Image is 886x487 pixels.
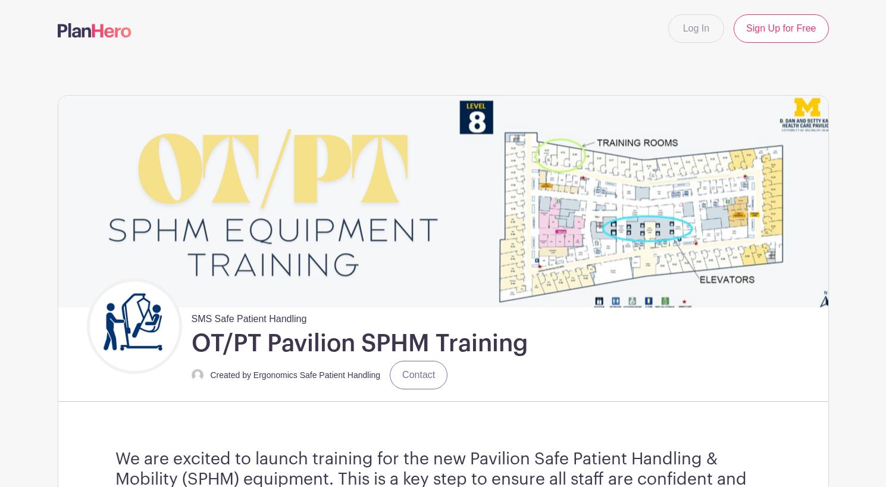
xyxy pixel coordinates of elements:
[390,361,447,389] a: Contact
[192,369,204,381] img: default-ce2991bfa6775e67f084385cd625a349d9dcbb7a52a09fb2fda1e96e2d18dcdb.png
[734,14,828,43] a: Sign Up for Free
[58,96,828,307] img: event_banner_9671.png
[668,14,724,43] a: Log In
[58,23,132,38] img: logo-507f7623f17ff9eddc593b1ce0a138ce2505c220e1c5a4e2b4648c50719b7d32.svg
[192,307,307,326] span: SMS Safe Patient Handling
[90,282,179,371] img: Untitled%20design.png
[211,370,381,380] small: Created by Ergonomics Safe Patient Handling
[192,329,528,358] h1: OT/PT Pavilion SPHM Training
